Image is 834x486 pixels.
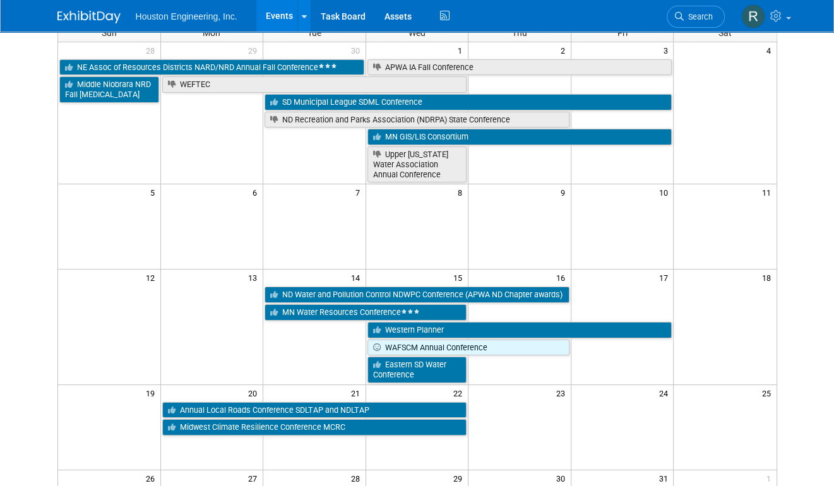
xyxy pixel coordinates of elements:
[102,28,117,38] span: Sun
[452,470,468,486] span: 29
[247,42,263,58] span: 29
[555,270,571,285] span: 16
[657,385,673,401] span: 24
[555,470,571,486] span: 30
[718,28,732,38] span: Sat
[265,94,672,110] a: SD Municipal League SDML Conference
[57,11,121,23] img: ExhibitDay
[667,6,725,28] a: Search
[247,470,263,486] span: 27
[350,385,366,401] span: 21
[741,4,765,28] img: Rachel Smith
[247,385,263,401] span: 20
[59,59,364,76] a: NE Assoc of Resources Districts NARD/NRD Annual Fall Conference
[145,470,160,486] span: 26
[145,385,160,401] span: 19
[512,28,527,38] span: Thu
[765,470,777,486] span: 1
[265,112,569,128] a: ND Recreation and Parks Association (NDRPA) State Conference
[456,184,468,200] span: 8
[367,340,569,356] a: WAFSCM Annual Conference
[657,470,673,486] span: 31
[307,28,321,38] span: Tue
[367,129,672,145] a: MN GIS/LIS Consortium
[145,42,160,58] span: 28
[247,270,263,285] span: 13
[354,184,366,200] span: 7
[559,42,571,58] span: 2
[657,184,673,200] span: 10
[684,12,713,21] span: Search
[617,28,628,38] span: Fri
[452,270,468,285] span: 15
[367,322,672,338] a: Western Planner
[59,76,159,102] a: Middle Niobrara NRD Fall [MEDICAL_DATA]
[367,59,672,76] a: APWA IA Fall Conference
[452,385,468,401] span: 22
[203,28,220,38] span: Mon
[761,184,777,200] span: 11
[251,184,263,200] span: 6
[456,42,468,58] span: 1
[555,385,571,401] span: 23
[761,270,777,285] span: 18
[367,357,467,382] a: Eastern SD Water Conference
[350,42,366,58] span: 30
[765,42,777,58] span: 4
[265,287,569,303] a: ND Water and Pollution Control NDWPC Conference (APWA ND Chapter awards)
[350,270,366,285] span: 14
[657,270,673,285] span: 17
[367,146,467,182] a: Upper [US_STATE] Water Association Annual Conference
[559,184,571,200] span: 9
[162,76,467,93] a: WEFTEC
[162,419,467,436] a: Midwest Climate Resilience Conference MCRC
[145,270,160,285] span: 12
[149,184,160,200] span: 5
[350,470,366,486] span: 28
[265,304,467,321] a: MN Water Resources Conference
[408,28,426,38] span: Wed
[662,42,673,58] span: 3
[136,11,237,21] span: Houston Engineering, Inc.
[162,402,467,418] a: Annual Local Roads Conference SDLTAP and NDLTAP
[761,385,777,401] span: 25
